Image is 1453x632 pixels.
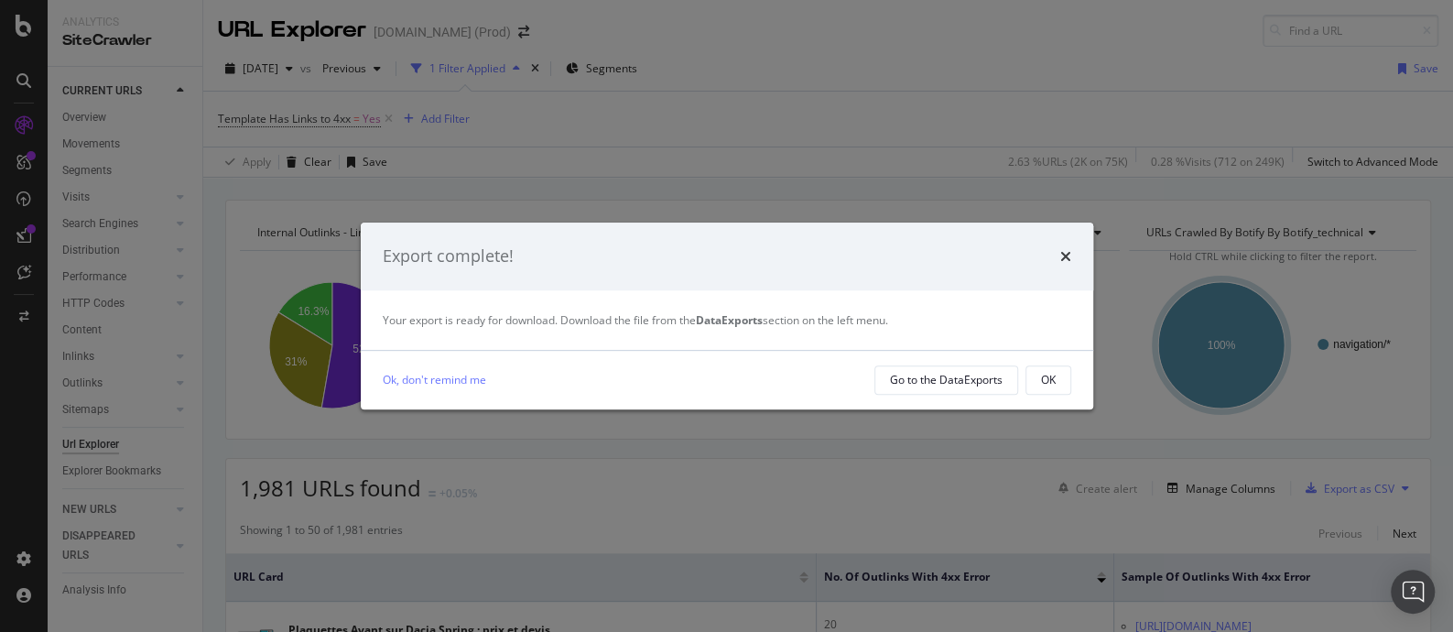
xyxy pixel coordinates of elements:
[383,245,514,268] div: Export complete!
[1391,570,1435,614] div: Open Intercom Messenger
[383,370,486,389] a: Ok, don't remind me
[1041,372,1056,387] div: OK
[890,372,1003,387] div: Go to the DataExports
[696,312,888,328] span: section on the left menu.
[874,365,1018,395] button: Go to the DataExports
[361,223,1093,409] div: modal
[696,312,763,328] strong: DataExports
[1025,365,1071,395] button: OK
[1060,245,1071,268] div: times
[383,312,1071,328] div: Your export is ready for download. Download the file from the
